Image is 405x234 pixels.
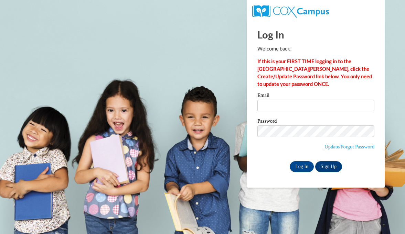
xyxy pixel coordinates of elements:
label: Email [257,93,374,100]
label: Password [257,119,374,125]
h1: Log In [257,27,374,42]
p: Welcome back! [257,45,374,53]
input: Log In [290,161,314,172]
a: Update/Forgot Password [324,144,374,149]
strong: If this is your FIRST TIME logging in to the [GEOGRAPHIC_DATA][PERSON_NAME], click the Create/Upd... [257,58,372,87]
a: Sign Up [315,161,342,172]
img: COX Campus [252,5,329,18]
a: COX Campus [252,8,329,14]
